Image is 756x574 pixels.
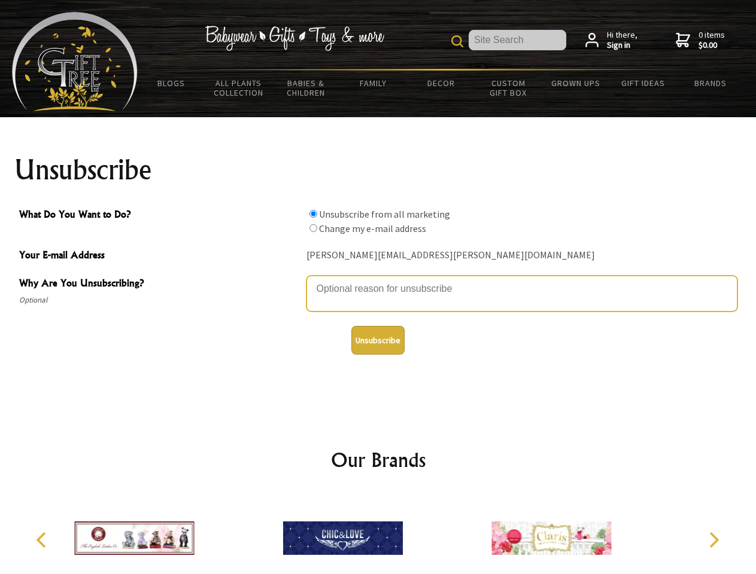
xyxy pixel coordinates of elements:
[309,210,317,218] input: What Do You Want to Do?
[542,71,609,96] a: Grown Ups
[676,30,725,51] a: 0 items$0.00
[607,40,637,51] strong: Sign in
[469,30,566,50] input: Site Search
[30,527,56,553] button: Previous
[12,12,138,111] img: Babyware - Gifts - Toys and more...
[309,224,317,232] input: What Do You Want to Do?
[585,30,637,51] a: Hi there,Sign in
[700,527,727,553] button: Next
[699,29,725,51] span: 0 items
[699,40,725,51] strong: $0.00
[351,326,405,355] button: Unsubscribe
[607,30,637,51] span: Hi there,
[19,293,300,307] span: Optional
[306,276,737,312] textarea: Why Are You Unsubscribing?
[19,207,300,224] span: What Do You Want to Do?
[138,71,205,96] a: BLOGS
[205,71,273,105] a: All Plants Collection
[19,276,300,293] span: Why Are You Unsubscribing?
[14,155,742,184] h1: Unsubscribe
[609,71,677,96] a: Gift Ideas
[319,222,426,234] label: Change my e-mail address
[319,208,450,220] label: Unsubscribe from all marketing
[677,71,745,96] a: Brands
[306,246,737,265] div: [PERSON_NAME][EMAIL_ADDRESS][PERSON_NAME][DOMAIN_NAME]
[272,71,340,105] a: Babies & Children
[19,248,300,265] span: Your E-mail Address
[475,71,542,105] a: Custom Gift Box
[205,26,384,51] img: Babywear - Gifts - Toys & more
[340,71,408,96] a: Family
[407,71,475,96] a: Decor
[24,445,733,474] h2: Our Brands
[451,35,463,47] img: product search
